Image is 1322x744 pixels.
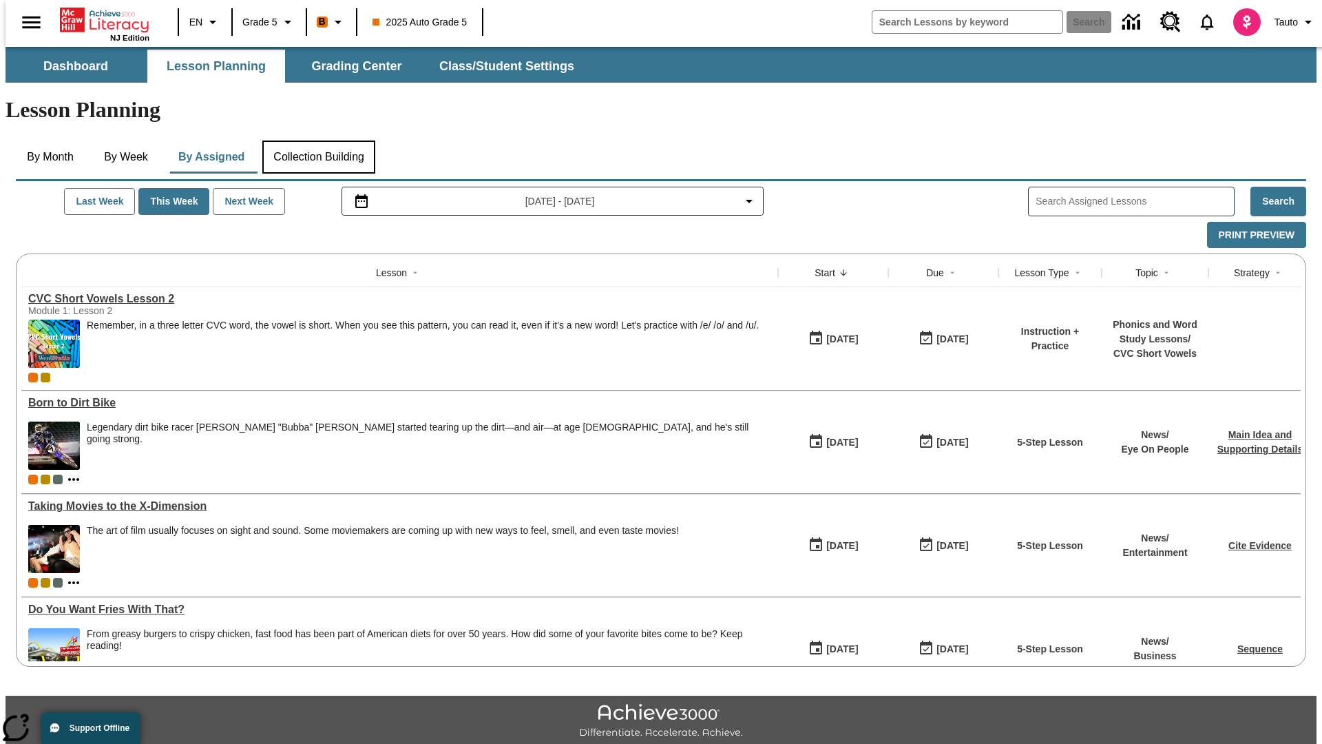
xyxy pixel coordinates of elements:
[826,537,858,555] div: [DATE]
[11,2,52,43] button: Open side menu
[1225,4,1269,40] button: Select a new avatar
[237,10,302,34] button: Grade: Grade 5, Select a grade
[60,5,149,42] div: Home
[1109,347,1202,361] p: CVC Short Vowels
[41,373,50,382] div: New 2025 class
[41,475,50,484] div: New 2025 class
[65,575,82,591] button: Show more classes
[926,266,944,280] div: Due
[167,141,255,174] button: By Assigned
[944,265,961,281] button: Sort
[1122,546,1187,560] p: Entertainment
[87,525,679,573] div: The art of film usually focuses on sight and sound. Some moviemakers are coming up with new ways ...
[28,525,80,573] img: Panel in front of the seats sprays water mist to the happy audience at a 4DX-equipped theater.
[16,141,85,174] button: By Month
[28,397,771,409] a: Born to Dirt Bike, Lessons
[1234,266,1270,280] div: Strategy
[6,97,1316,123] h1: Lesson Planning
[311,10,352,34] button: Boost Class color is orange. Change class color
[1274,15,1298,30] span: Tauto
[110,34,149,42] span: NJ Edition
[262,141,375,174] button: Collection Building
[70,723,129,733] span: Support Offline
[6,47,1316,83] div: SubNavbar
[1133,634,1176,649] p: News /
[826,331,858,348] div: [DATE]
[936,331,968,348] div: [DATE]
[1114,3,1152,41] a: Data Center
[1189,4,1225,40] a: Notifications
[1269,10,1322,34] button: Profile/Settings
[1237,643,1283,654] a: Sequence
[53,578,63,588] span: OL 2025 Auto Grade 6
[28,475,38,484] div: Current Class
[87,525,679,537] p: The art of film usually focuses on sight and sound. Some moviemakers are coming up with new ways ...
[28,603,771,616] a: Do You Want Fries With That?, Lessons
[1109,318,1202,347] p: Phonics and Word Study Lessons /
[28,500,771,513] a: Taking Movies to the X-Dimension, Lessons
[1121,428,1188,442] p: News /
[28,628,80,676] img: One of the first McDonald's stores, with the iconic red sign and golden arches.
[28,578,38,588] div: Current Class
[288,50,426,83] button: Grading Center
[936,641,968,658] div: [DATE]
[914,533,973,559] button: 09/16/25: Last day the lesson can be accessed
[804,326,863,352] button: 09/17/25: First time the lesson was available
[87,320,759,331] p: Remember, in a three letter CVC word, the vowel is short. When you see this pattern, you can read...
[407,265,423,281] button: Sort
[348,193,758,209] button: Select the date range menu item
[87,422,771,470] div: Legendary dirt bike racer James "Bubba" Stewart started tearing up the dirt—and air—at age 4, and...
[28,320,80,368] img: CVC Short Vowels Lesson 2.
[147,50,285,83] button: Lesson Planning
[835,265,852,281] button: Sort
[1122,531,1187,546] p: News /
[87,628,771,676] div: From greasy burgers to crispy chicken, fast food has been part of American diets for over 50 year...
[741,193,757,209] svg: Collapse Date Range Filter
[1069,265,1086,281] button: Sort
[87,422,771,445] div: Legendary dirt bike racer [PERSON_NAME] "Bubba" [PERSON_NAME] started tearing up the dirt—and air...
[914,326,973,352] button: 09/17/25: Last day the lesson can be accessed
[64,188,135,215] button: Last Week
[1233,8,1261,36] img: avatar image
[1270,265,1286,281] button: Sort
[41,712,140,744] button: Support Offline
[826,641,858,658] div: [DATE]
[41,578,50,588] div: New 2025 class
[1133,649,1176,663] p: Business
[525,194,595,209] span: [DATE] - [DATE]
[1121,442,1188,457] p: Eye On People
[1228,540,1292,551] a: Cite Evidence
[138,188,209,215] button: This Week
[28,397,771,409] div: Born to Dirt Bike
[28,293,771,305] div: CVC Short Vowels Lesson 2
[1152,3,1189,41] a: Resource Center, Will open in new tab
[87,320,759,368] div: Remember, in a three letter CVC word, the vowel is short. When you see this pattern, you can read...
[914,429,973,455] button: 09/16/25: Last day the lesson can be accessed
[319,13,326,30] span: B
[376,266,407,280] div: Lesson
[28,373,38,382] div: Current Class
[183,10,227,34] button: Language: EN, Select a language
[1014,266,1069,280] div: Lesson Type
[815,266,835,280] div: Start
[373,15,468,30] span: 2025 Auto Grade 5
[1217,429,1303,455] a: Main Idea and Supporting Details
[53,475,63,484] div: OL 2025 Auto Grade 6
[826,434,858,451] div: [DATE]
[579,704,743,739] img: Achieve3000 Differentiate Accelerate Achieve
[87,628,771,652] div: From greasy burgers to crispy chicken, fast food has been part of American diets for over 50 year...
[1005,324,1095,353] p: Instruction + Practice
[1017,642,1083,657] p: 5-Step Lesson
[28,603,771,616] div: Do You Want Fries With That?
[914,636,973,662] button: 09/15/25: Last day the lesson can be accessed
[60,6,149,34] a: Home
[6,50,587,83] div: SubNavbar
